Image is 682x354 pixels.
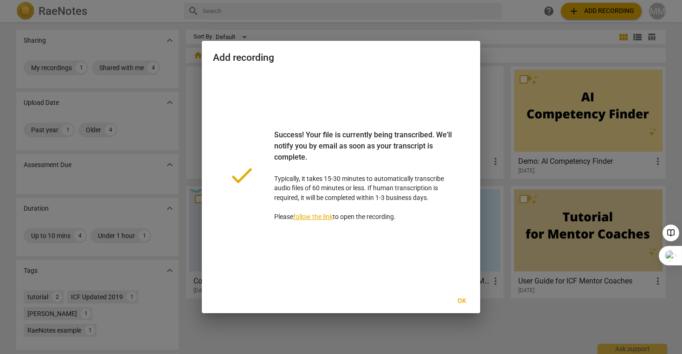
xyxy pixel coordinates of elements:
[228,161,256,189] span: done
[274,129,454,222] p: Typically, it takes 15-30 minutes to automatically transcribe audio files of 60 minutes or less. ...
[293,213,333,220] a: follow the link
[447,293,476,309] button: Ok
[454,296,469,306] span: Ok
[213,52,469,64] h2: Add recording
[274,129,454,174] div: Success! Your file is currently being transcribed. We'll notify you by email as soon as your tran...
